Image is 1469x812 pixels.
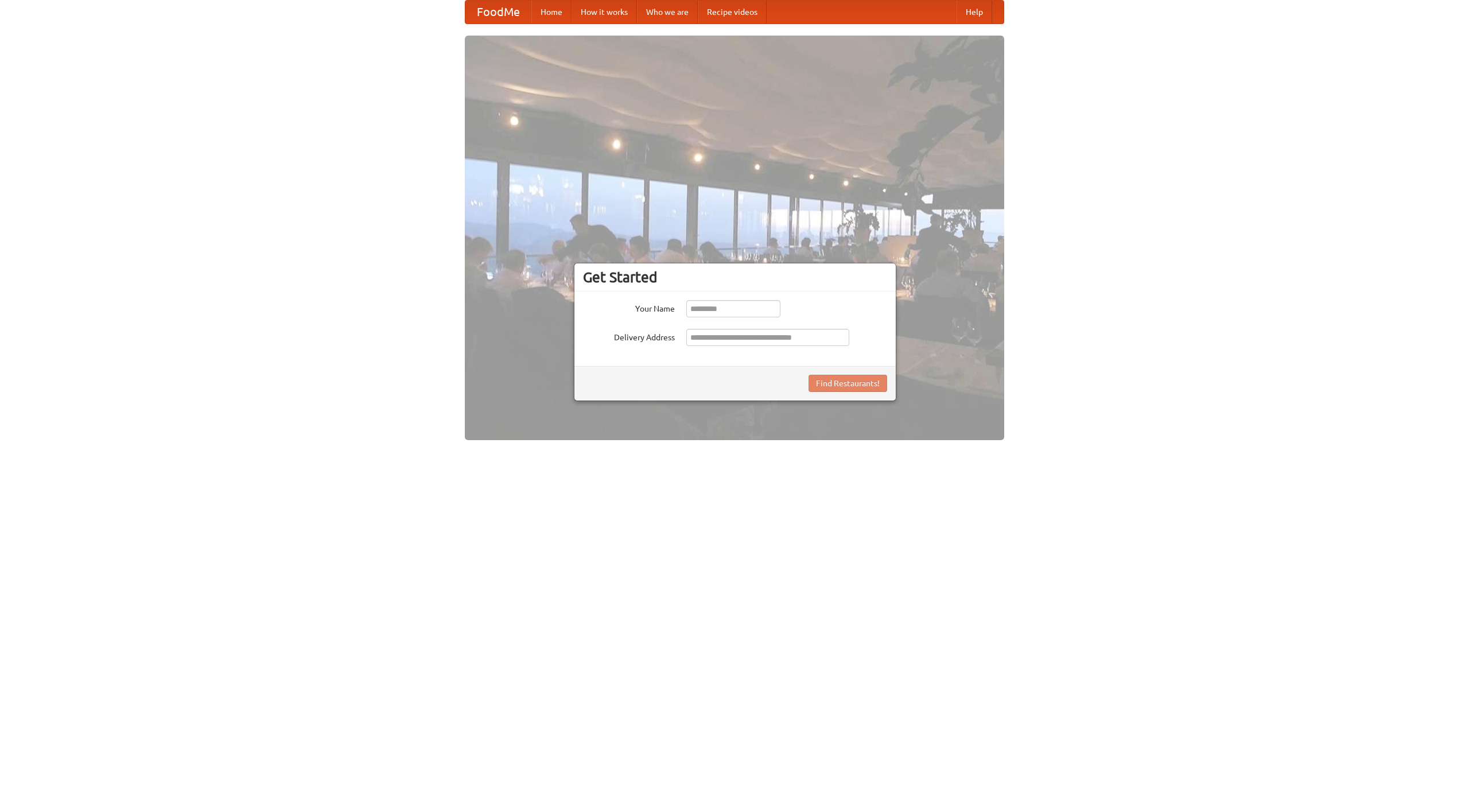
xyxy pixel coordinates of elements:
a: Who we are [637,1,698,24]
a: How it works [572,1,637,24]
button: Find Restaurants! [809,375,887,392]
h3: Get Started [583,269,887,286]
label: Delivery Address [583,329,675,343]
a: Home [531,1,572,24]
a: FoodMe [465,1,531,24]
label: Your Name [583,300,675,314]
a: Recipe videos [698,1,767,24]
a: Help [957,1,992,24]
